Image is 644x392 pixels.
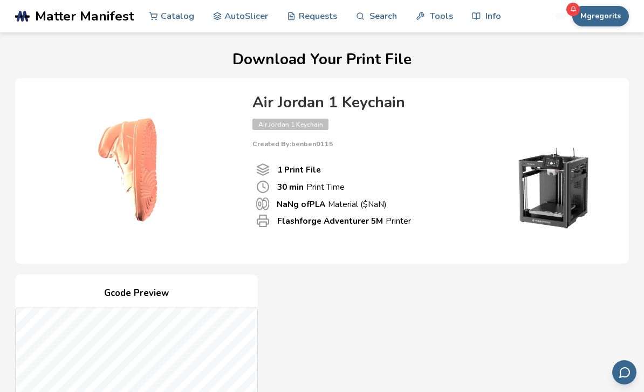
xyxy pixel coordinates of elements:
b: NaN g of PLA [277,198,325,210]
h4: Gcode Preview [15,285,258,302]
button: Send feedback via email [612,360,636,384]
b: Flashforge Adventurer 5M [277,215,383,226]
p: Material ($ NaN ) [277,198,387,210]
span: Material Used [256,197,269,210]
button: Mgregorits [572,6,629,26]
p: Created By: benben0115 [252,140,607,148]
img: Product [26,89,242,251]
h4: Air Jordan 1 Keychain [252,94,607,111]
img: Printer [499,148,607,229]
span: Printer [256,214,270,228]
span: Air Jordan 1 Keychain [252,119,328,130]
p: Print Time [277,181,345,192]
b: 30 min [277,181,304,192]
b: 1 Print File [277,164,321,175]
p: Printer [277,215,411,226]
span: Number Of Print files [256,163,270,176]
span: Print Time [256,180,270,194]
h1: Download Your Print File [15,51,629,68]
span: Matter Manifest [35,9,134,24]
